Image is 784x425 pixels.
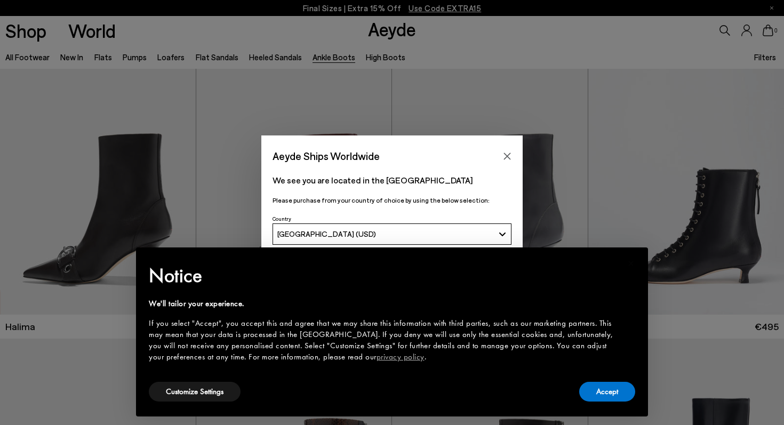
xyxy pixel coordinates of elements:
[149,262,618,290] h2: Notice
[499,148,515,164] button: Close
[618,251,644,276] button: Close this notice
[273,195,511,205] p: Please purchase from your country of choice by using the below selection:
[273,147,380,165] span: Aeyde Ships Worldwide
[579,382,635,402] button: Accept
[149,382,241,402] button: Customize Settings
[277,229,376,238] span: [GEOGRAPHIC_DATA] (USD)
[273,174,511,187] p: We see you are located in the [GEOGRAPHIC_DATA]
[149,318,618,363] div: If you select "Accept", you accept this and agree that we may share this information with third p...
[149,298,618,309] div: We'll tailor your experience.
[377,351,425,362] a: privacy policy
[273,215,291,222] span: Country
[628,255,635,271] span: ×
